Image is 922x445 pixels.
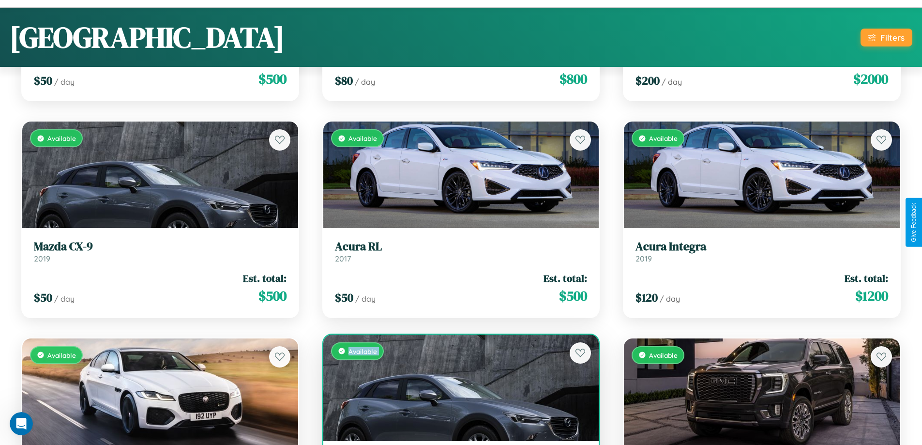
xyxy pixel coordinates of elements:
[635,240,888,254] h3: Acura Integra
[335,254,351,263] span: 2017
[355,294,376,304] span: / day
[662,77,682,87] span: / day
[54,294,75,304] span: / day
[348,134,377,142] span: Available
[335,240,588,263] a: Acura RL2017
[34,240,287,254] h3: Mazda CX-9
[635,254,652,263] span: 2019
[559,69,587,89] span: $ 800
[880,32,905,43] div: Filters
[649,351,678,359] span: Available
[10,412,33,435] iframe: Intercom live chat
[649,134,678,142] span: Available
[34,290,52,306] span: $ 50
[258,286,287,306] span: $ 500
[635,73,660,89] span: $ 200
[845,271,888,285] span: Est. total:
[348,347,377,355] span: Available
[335,240,588,254] h3: Acura RL
[34,73,52,89] span: $ 50
[243,271,287,285] span: Est. total:
[355,77,375,87] span: / day
[47,134,76,142] span: Available
[855,286,888,306] span: $ 1200
[47,351,76,359] span: Available
[910,203,917,242] div: Give Feedback
[635,240,888,263] a: Acura Integra2019
[544,271,587,285] span: Est. total:
[853,69,888,89] span: $ 2000
[54,77,75,87] span: / day
[660,294,680,304] span: / day
[10,17,285,57] h1: [GEOGRAPHIC_DATA]
[335,290,353,306] span: $ 50
[861,29,912,46] button: Filters
[635,290,658,306] span: $ 120
[335,73,353,89] span: $ 80
[258,69,287,89] span: $ 500
[34,254,50,263] span: 2019
[559,286,587,306] span: $ 500
[34,240,287,263] a: Mazda CX-92019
